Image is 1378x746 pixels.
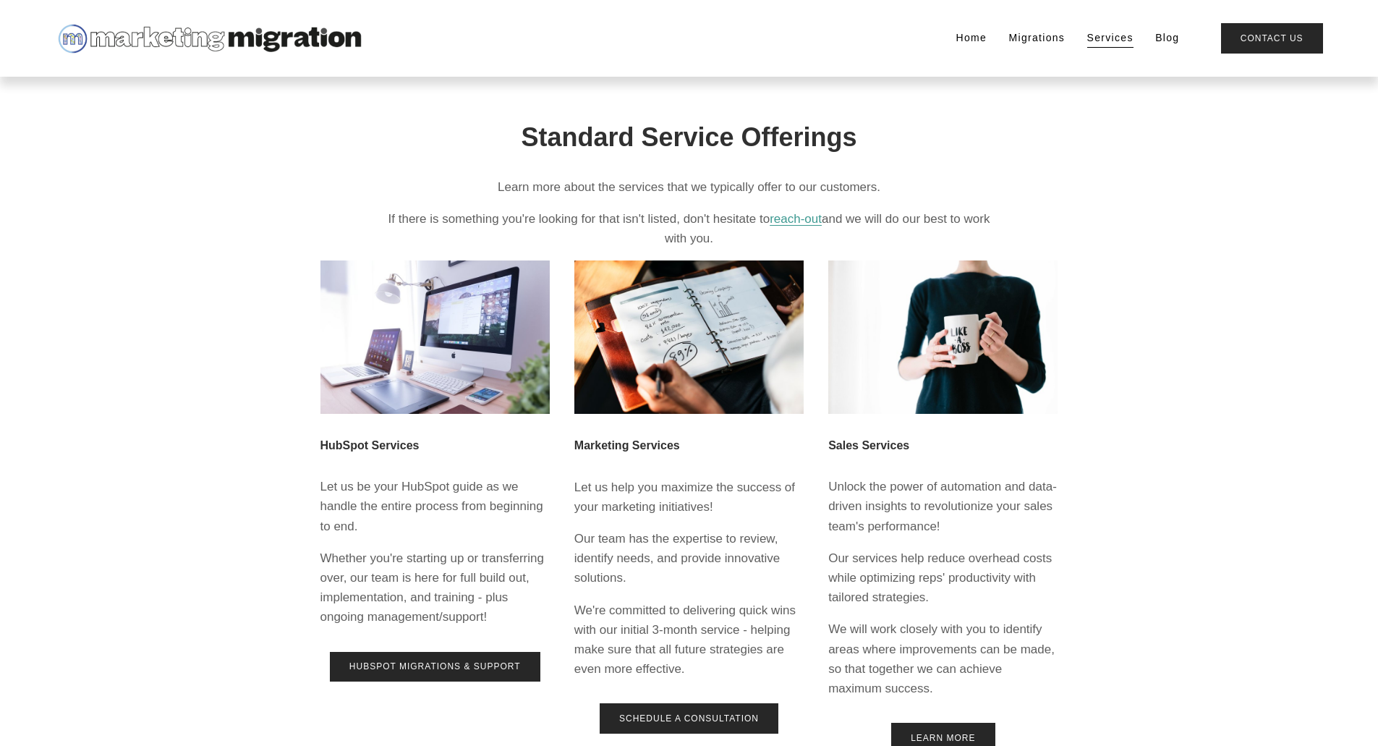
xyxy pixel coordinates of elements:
[320,438,550,452] h3: HubSpot Services
[55,21,362,56] img: Marketing Migration
[956,28,987,48] a: Home
[770,212,822,226] a: reach-out
[320,548,550,627] p: Whether you're starting up or transferring over, our team is here for full build out, implementat...
[1221,23,1323,53] a: Contact Us
[320,477,550,536] p: Let us be your HubSpot guide as we handle the entire process from beginning to end.
[828,477,1058,536] p: Unlock the power of automation and data-driven insights to revolutionize your sales team's perfor...
[330,652,540,682] a: HubSpot Migrations & Support
[574,478,804,517] p: Let us help you maximize the success of your marketing initiatives!
[828,619,1058,698] p: We will work closely with you to identify areas where improvements can be made, so that together ...
[383,209,994,248] p: If there is something you're looking for that isn't listed, don't hesitate to and we will do our ...
[574,601,804,679] p: We're committed to delivering quick wins with our initial 3-month service - helping make sure tha...
[600,703,778,733] a: Schedule a Consultation
[1155,28,1179,48] a: Blog
[383,122,994,152] h1: Standard Service Offerings
[828,438,1058,452] h3: Sales Services
[574,529,804,588] p: Our team has the expertise to review, identify needs, and provide innovative solutions.
[1087,28,1134,48] a: Services
[828,548,1058,608] p: Our services help reduce overhead costs while optimizing reps' productivity with tailored strateg...
[1009,28,1066,48] a: Migrations
[383,177,994,197] p: Learn more about the services that we typically offer to our customers.
[574,438,804,452] h3: Marketing Services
